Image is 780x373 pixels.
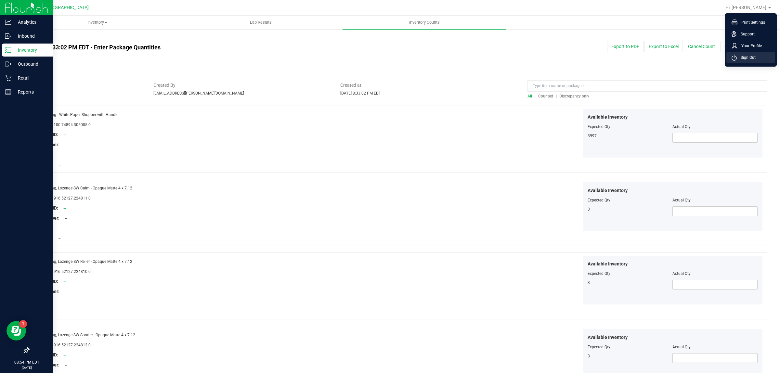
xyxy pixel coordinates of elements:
span: Status [29,82,144,89]
a: Inventory Counts [343,16,506,29]
p: Outbound [11,60,50,68]
span: Bag, Lozenge SW Soothe - Opaque Matte 4 x 7.12 [49,333,135,337]
button: Cancel Count [684,41,719,52]
span: [GEOGRAPHIC_DATA] [44,5,89,10]
span: | [556,94,557,98]
a: -- [63,353,67,357]
span: Your Profile [737,43,762,49]
a: -- [63,279,67,284]
span: Expected Qty [588,198,610,202]
h4: [DATE] 8:33:02 PM EDT - Enter Package Quantities [29,44,455,51]
inline-svg: Retail [5,75,11,81]
span: 3997 [588,134,597,138]
iframe: Resource center unread badge [19,320,27,328]
span: Actual Qty [672,271,691,276]
span: Expected Qty [588,271,610,276]
a: All [527,94,535,98]
span: Available Inventory [588,261,628,267]
inline-svg: Inventory [5,47,11,53]
span: Expected Qty [588,345,610,349]
a: -- [63,133,67,137]
span: Inventory Counts [400,19,448,25]
span: Support [737,31,755,37]
span: Lab Results [241,19,280,25]
span: -- [55,163,60,167]
inline-svg: Outbound [5,61,11,67]
li: Sign Out [726,52,775,63]
span: Discrepancy only [559,94,589,98]
a: Support [732,31,773,37]
span: -- [55,310,60,314]
span: -- [61,289,67,294]
span: All [527,94,532,98]
span: Actual Qty [672,124,691,129]
p: [DATE] [3,365,50,370]
a: Lab Results [179,16,343,29]
span: Hi, [PERSON_NAME]! [725,5,768,10]
span: Available Inventory [588,114,628,121]
a: Discrepancy only [558,94,589,98]
p: Retail [11,74,50,82]
span: 3 [588,280,590,285]
span: -- [61,363,67,367]
span: 3 [588,207,590,212]
span: 3.51916.52127.224811.0 [46,196,91,200]
span: Counted [538,94,553,98]
span: [DATE] 8:33:02 PM EDT [340,91,381,96]
span: Bag, Lozenge SW Calm - Opaque Matte 4 x 7.12 [49,186,132,190]
span: -- [61,143,67,147]
span: 3 [588,354,590,358]
inline-svg: Reports [5,89,11,95]
p: Analytics [11,18,50,26]
span: 3.51916.52127.224812.0 [46,343,91,347]
button: Export to Excel [644,41,683,52]
span: | [535,94,536,98]
span: 3.51916.52127.224810.0 [46,269,91,274]
span: Available Inventory [588,187,628,194]
span: Actual Qty [672,198,691,202]
a: -- [63,206,67,211]
span: 2.70100.74894.305005.0 [46,122,91,127]
span: Expected Qty [588,124,610,129]
inline-svg: Inbound [5,33,11,39]
p: 08:54 PM EDT [3,359,50,365]
span: Print Settings [737,19,765,26]
span: Sign Out [737,54,756,61]
button: Complete [720,41,748,52]
span: Inventory [16,19,179,25]
p: Inbound [11,32,50,40]
inline-svg: Analytics [5,19,11,25]
input: Type item name or package id [527,80,767,92]
span: Actual Qty [672,345,691,349]
span: Available Inventory [588,334,628,341]
span: Bag, Lozenge SW Relief - Opaque Matte 4 x 7.12 [49,259,132,264]
span: Bag - White Paper Shopper with Handle [49,112,118,117]
iframe: Resource center [6,321,26,341]
span: [EMAIL_ADDRESS][PERSON_NAME][DOMAIN_NAME] [153,91,244,96]
span: -- [61,216,67,221]
a: Counted [537,94,556,98]
span: Created By [153,82,331,89]
p: Reports [11,88,50,96]
p: Inventory [11,46,50,54]
a: Inventory [16,16,179,29]
span: -- [55,236,60,241]
span: Created at [340,82,518,89]
button: Export to PDF [607,41,643,52]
